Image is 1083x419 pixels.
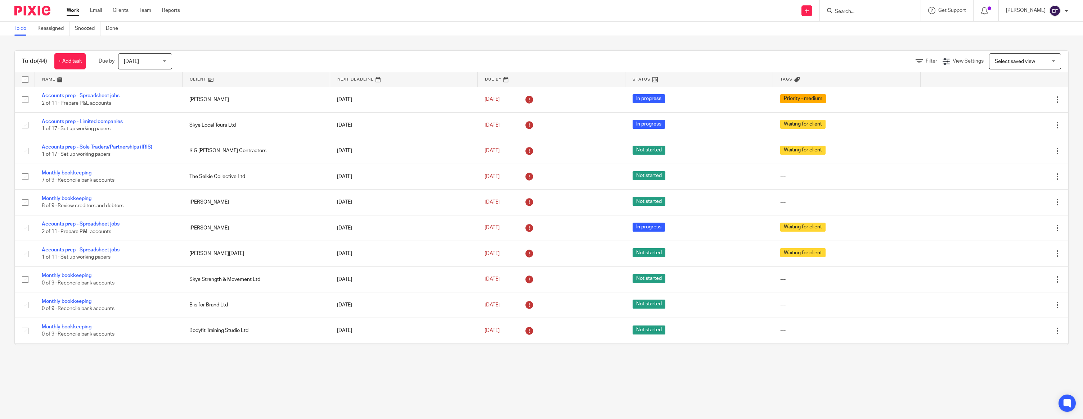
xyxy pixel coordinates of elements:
[42,332,114,337] span: 0 of 9 · Reconcile bank accounts
[633,248,665,257] span: Not started
[37,58,47,64] span: (44)
[485,148,500,153] span: [DATE]
[42,281,114,286] span: 0 of 9 · Reconcile bank accounts
[182,318,330,343] td: Bodyfit Training Studio Ltd
[485,226,500,231] span: [DATE]
[330,138,477,164] td: [DATE]
[330,241,477,267] td: [DATE]
[14,6,50,15] img: Pixie
[633,197,665,206] span: Not started
[1006,7,1046,14] p: [PERSON_NAME]
[42,119,123,124] a: Accounts prep - Limited companies
[780,120,826,129] span: Waiting for client
[54,53,86,69] a: + Add task
[99,58,114,65] p: Due by
[780,223,826,232] span: Waiting for client
[182,241,330,267] td: [PERSON_NAME][DATE]
[485,251,500,256] span: [DATE]
[182,215,330,241] td: [PERSON_NAME]
[780,301,913,309] div: ---
[330,267,477,292] td: [DATE]
[182,138,330,164] td: K G [PERSON_NAME] Contractors
[42,204,123,209] span: 8 of 9 · Review creditors and debtors
[42,196,91,201] a: Monthly bookkeeping
[780,327,913,334] div: ---
[106,22,123,36] a: Done
[42,324,91,329] a: Monthly bookkeeping
[926,59,937,64] span: Filter
[182,164,330,189] td: The Selkie Collective Ltd
[633,120,665,129] span: In progress
[485,123,500,128] span: [DATE]
[485,174,500,179] span: [DATE]
[953,59,984,64] span: View Settings
[113,7,129,14] a: Clients
[330,112,477,138] td: [DATE]
[780,173,913,180] div: ---
[633,94,665,103] span: In progress
[42,152,111,157] span: 1 of 17 · Set up working papers
[37,22,69,36] a: Reassigned
[124,59,139,64] span: [DATE]
[834,9,899,15] input: Search
[42,178,114,183] span: 7 of 9 · Reconcile bank accounts
[633,171,665,180] span: Not started
[330,215,477,241] td: [DATE]
[182,112,330,138] td: Skye Local Tours Ltd
[182,190,330,215] td: [PERSON_NAME]
[42,101,111,106] span: 2 of 11 · Prepare P&L accounts
[485,328,500,333] span: [DATE]
[42,255,111,260] span: 1 of 11 · Set up working papers
[42,93,120,98] a: Accounts prep - Spreadsheet jobs
[182,343,330,369] td: The Wee Cottage Kitchen
[633,146,665,155] span: Not started
[780,199,913,206] div: ---
[182,292,330,318] td: B is for Brand Ltd
[633,274,665,283] span: Not started
[780,94,826,103] span: Priority - medium
[780,276,913,283] div: ---
[1049,5,1061,17] img: svg%3E
[330,87,477,112] td: [DATE]
[330,318,477,343] td: [DATE]
[995,59,1035,64] span: Select saved view
[42,306,114,311] span: 0 of 9 · Reconcile bank accounts
[42,299,91,304] a: Monthly bookkeeping
[42,126,111,131] span: 1 of 17 · Set up working papers
[42,229,111,234] span: 2 of 11 · Prepare P&L accounts
[90,7,102,14] a: Email
[330,292,477,318] td: [DATE]
[485,277,500,282] span: [DATE]
[780,77,792,81] span: Tags
[330,190,477,215] td: [DATE]
[633,300,665,309] span: Not started
[162,7,180,14] a: Reports
[485,302,500,308] span: [DATE]
[42,273,91,278] a: Monthly bookkeeping
[75,22,100,36] a: Snoozed
[42,170,91,176] a: Monthly bookkeeping
[67,7,79,14] a: Work
[42,145,152,150] a: Accounts prep - Sole Traders/Partnerships (IRIS)
[485,200,500,205] span: [DATE]
[14,22,32,36] a: To do
[938,8,966,13] span: Get Support
[139,7,151,14] a: Team
[182,267,330,292] td: Skye Strength & Movement Ltd
[182,87,330,112] td: [PERSON_NAME]
[485,97,500,102] span: [DATE]
[330,164,477,189] td: [DATE]
[330,343,477,369] td: [DATE]
[42,222,120,227] a: Accounts prep - Spreadsheet jobs
[633,325,665,334] span: Not started
[633,223,665,232] span: In progress
[780,248,826,257] span: Waiting for client
[22,58,47,65] h1: To do
[42,247,120,252] a: Accounts prep - Spreadsheet jobs
[780,146,826,155] span: Waiting for client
